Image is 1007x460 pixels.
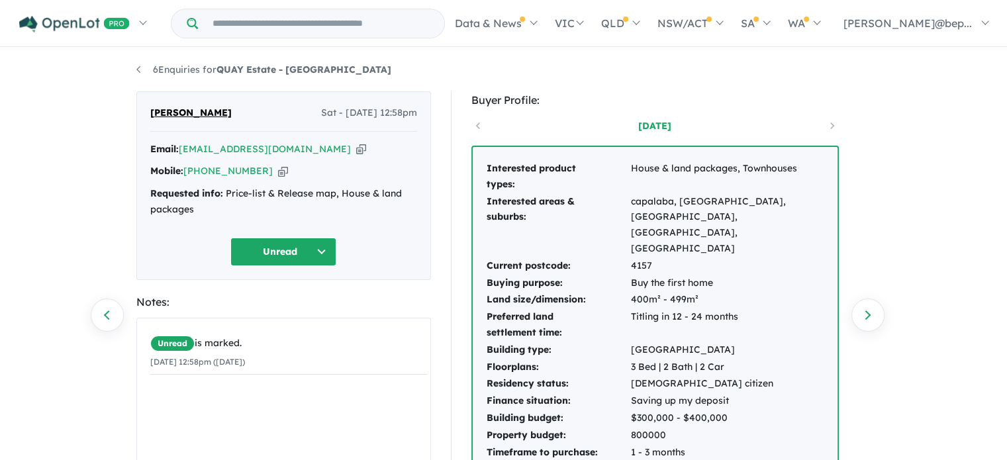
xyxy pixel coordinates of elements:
[630,359,824,376] td: 3 Bed | 2 Bath | 2 Car
[630,257,824,275] td: 4157
[471,91,839,109] div: Buyer Profile:
[486,427,630,444] td: Property budget:
[630,427,824,444] td: 800000
[19,16,130,32] img: Openlot PRO Logo White
[150,357,245,367] small: [DATE] 12:58pm ([DATE])
[486,375,630,392] td: Residency status:
[630,291,824,308] td: 400m² - 499m²
[630,275,824,292] td: Buy the first home
[179,143,351,155] a: [EMAIL_ADDRESS][DOMAIN_NAME]
[486,257,630,275] td: Current postcode:
[486,291,630,308] td: Land size/dimension:
[183,165,273,177] a: [PHONE_NUMBER]
[150,336,427,351] div: is marked.
[630,308,824,342] td: Titling in 12 - 24 months
[150,186,417,218] div: Price-list & Release map, House & land packages
[150,187,223,199] strong: Requested info:
[150,336,195,351] span: Unread
[599,119,711,132] a: [DATE]
[486,275,630,292] td: Buying purpose:
[216,64,391,75] strong: QUAY Estate - [GEOGRAPHIC_DATA]
[630,193,824,257] td: capalaba, [GEOGRAPHIC_DATA], [GEOGRAPHIC_DATA], [GEOGRAPHIC_DATA], [GEOGRAPHIC_DATA]
[201,9,442,38] input: Try estate name, suburb, builder or developer
[630,160,824,193] td: House & land packages, Townhouses
[278,164,288,178] button: Copy
[630,375,824,392] td: [DEMOGRAPHIC_DATA] citizen
[486,308,630,342] td: Preferred land settlement time:
[843,17,972,30] span: [PERSON_NAME]@bep...
[150,105,232,121] span: [PERSON_NAME]
[150,143,179,155] strong: Email:
[486,342,630,359] td: Building type:
[356,142,366,156] button: Copy
[630,392,824,410] td: Saving up my deposit
[486,410,630,427] td: Building budget:
[486,392,630,410] td: Finance situation:
[486,359,630,376] td: Floorplans:
[630,342,824,359] td: [GEOGRAPHIC_DATA]
[630,410,824,427] td: $300,000 - $400,000
[150,165,183,177] strong: Mobile:
[230,238,336,266] button: Unread
[486,160,630,193] td: Interested product types:
[136,64,391,75] a: 6Enquiries forQUAY Estate - [GEOGRAPHIC_DATA]
[321,105,417,121] span: Sat - [DATE] 12:58pm
[136,62,871,78] nav: breadcrumb
[486,193,630,257] td: Interested areas & suburbs:
[136,293,431,311] div: Notes:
